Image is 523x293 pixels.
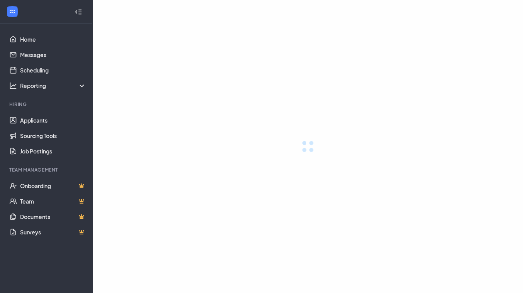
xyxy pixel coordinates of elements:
[20,194,86,209] a: TeamCrown
[20,62,86,78] a: Scheduling
[75,8,82,16] svg: Collapse
[20,128,86,143] a: Sourcing Tools
[20,224,86,240] a: SurveysCrown
[20,47,86,62] a: Messages
[20,178,86,194] a: OnboardingCrown
[20,32,86,47] a: Home
[20,209,86,224] a: DocumentsCrown
[20,143,86,159] a: Job Postings
[9,167,85,173] div: Team Management
[9,101,85,108] div: Hiring
[9,82,17,89] svg: Analysis
[20,82,87,89] div: Reporting
[20,113,86,128] a: Applicants
[8,8,16,15] svg: WorkstreamLogo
